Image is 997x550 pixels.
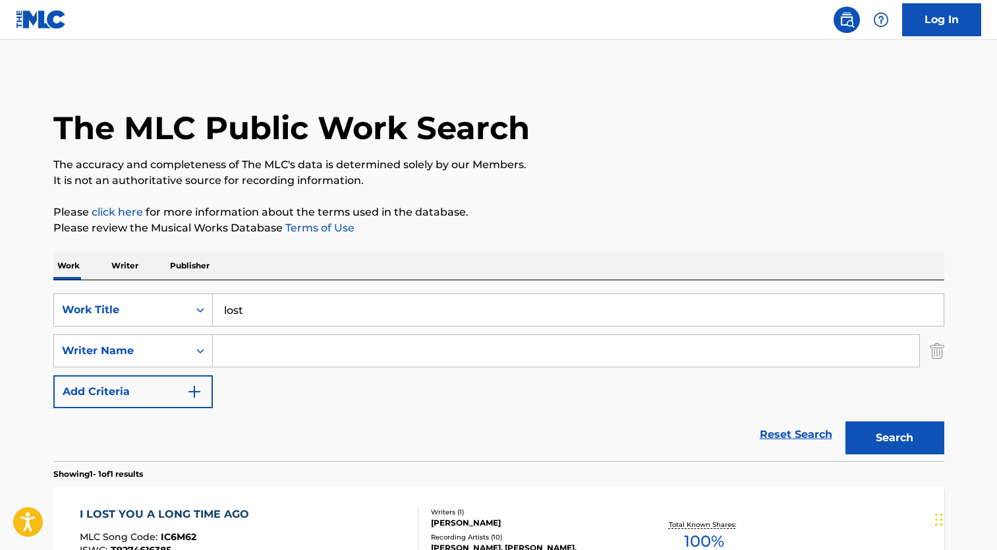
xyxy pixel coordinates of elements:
img: 9d2ae6d4665cec9f34b9.svg [186,384,202,400]
form: Search Form [53,293,944,461]
img: Delete Criterion [930,334,944,367]
a: click here [92,206,143,218]
div: Writer Name [62,343,181,359]
div: I LOST YOU A LONG TIME AGO [80,506,256,522]
button: Add Criteria [53,375,213,408]
a: Log In [902,3,981,36]
a: Public Search [834,7,860,33]
a: Reset Search [753,420,839,449]
img: help [873,12,889,28]
img: MLC Logo [16,10,67,29]
a: Terms of Use [283,222,355,234]
p: Please for more information about the terms used in the database. [53,204,944,220]
div: [PERSON_NAME] [431,517,630,529]
div: Recording Artists ( 10 ) [431,532,630,542]
div: Writers ( 1 ) [431,507,630,517]
div: Work Title [62,302,181,318]
div: Help [868,7,894,33]
p: Total Known Shares: [669,520,739,530]
button: Search [845,421,944,454]
div: Drag [935,500,943,539]
p: Writer [107,252,142,280]
p: The accuracy and completeness of The MLC's data is determined solely by our Members. [53,157,944,173]
p: Work [53,252,84,280]
p: Please review the Musical Works Database [53,220,944,236]
p: Showing 1 - 1 of 1 results [53,468,143,480]
span: MLC Song Code : [80,531,161,543]
p: It is not an authoritative source for recording information. [53,173,944,189]
p: Publisher [166,252,214,280]
span: IC6M62 [161,531,196,543]
img: search [839,12,855,28]
iframe: Chat Widget [931,487,997,550]
h1: The MLC Public Work Search [53,108,530,148]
